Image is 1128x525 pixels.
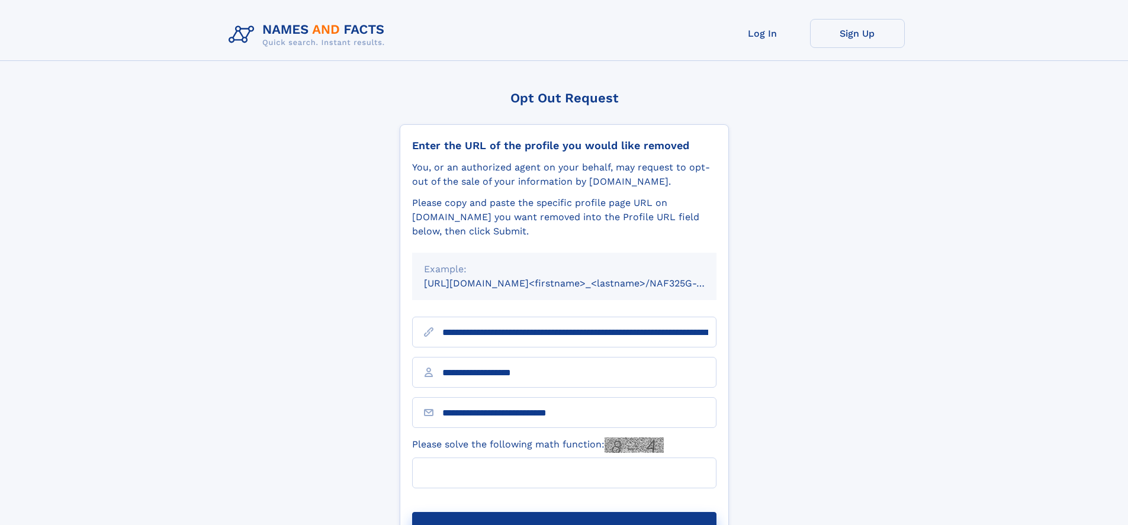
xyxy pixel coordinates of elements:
div: Please copy and paste the specific profile page URL on [DOMAIN_NAME] you want removed into the Pr... [412,196,716,239]
label: Please solve the following math function: [412,437,664,453]
img: Logo Names and Facts [224,19,394,51]
div: Example: [424,262,705,276]
a: Log In [715,19,810,48]
small: [URL][DOMAIN_NAME]<firstname>_<lastname>/NAF325G-xxxxxxxx [424,278,739,289]
a: Sign Up [810,19,905,48]
div: Enter the URL of the profile you would like removed [412,139,716,152]
div: Opt Out Request [400,91,729,105]
div: You, or an authorized agent on your behalf, may request to opt-out of the sale of your informatio... [412,160,716,189]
